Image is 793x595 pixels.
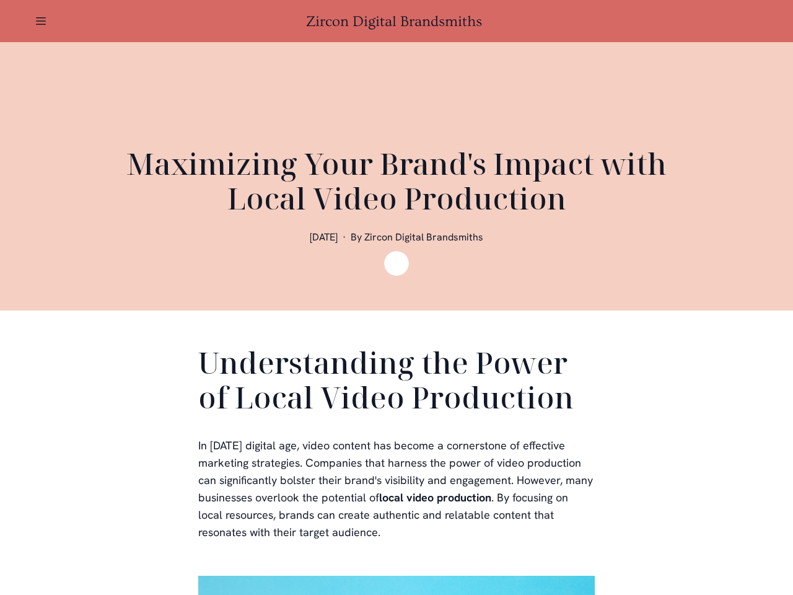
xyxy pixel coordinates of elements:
[343,231,346,244] span: ·
[384,251,409,276] img: Zircon Digital Brandsmiths
[198,437,595,541] p: In [DATE] digital age, video content has become a cornerstone of effective marketing strategies. ...
[351,231,483,244] span: By Zircon Digital Brandsmiths
[306,13,487,30] a: Zircon Digital Brandsmiths
[310,231,338,244] span: [DATE]
[198,345,595,420] h2: Understanding the Power of Local Video Production
[99,146,694,216] h1: Maximizing Your Brand's Impact with Local Video Production
[379,490,491,505] b: local video production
